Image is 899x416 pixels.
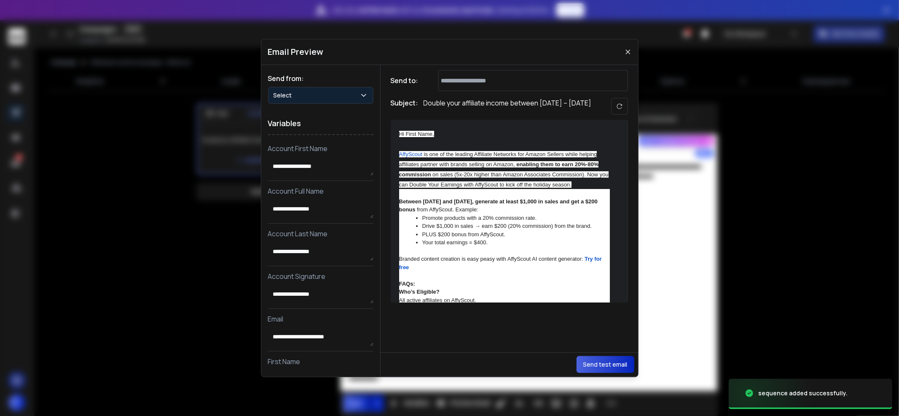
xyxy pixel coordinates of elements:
span: Hi First Name, [399,131,434,137]
p: Select [274,91,295,100]
p: Account Signature [268,271,373,281]
li: Promote products with a 20% commission rate. [422,214,610,222]
button: Send test email [577,356,634,373]
div: sequence added successfully. [758,389,848,397]
p: Email [268,314,373,324]
h1: Send to: [391,76,424,86]
a: AffyScout [399,151,422,157]
div: All active affiliates on AffyScout. Drive at least $1,000 in tracked sales between [DATE] and [DA... [399,271,610,386]
strong: FAQs: [399,281,415,287]
p: First Name [268,357,373,367]
p: Account First Name [268,143,373,154]
li: Your total earnings = $400. [422,238,610,247]
h1: Send from: [268,73,373,84]
p: Account Last Name [268,229,373,239]
p: Double your affiliate income between [DATE] – [DATE] [424,98,592,115]
h1: Variables [268,112,373,135]
span: is one of the leading Affiliate Networks for Amazon Sellers while helping affiliates partner with... [399,151,597,167]
h1: Email Preview [268,46,324,58]
li: PLUS $200 bonus from AffyScout. [422,230,610,239]
span: on sales (5x-20x higher than Amazon Associates Commission). Now you can Double Your Earnings with... [399,171,609,188]
p: Account Full Name [268,186,373,196]
strong: Who’s Eligible? [399,289,440,295]
strong: Between [DATE] and [DATE], generate at least $1,000 in sales and get a $200 bonus [399,198,598,213]
a: Try for free [399,256,602,270]
div: from AffyScout. Example: Branded content creation is easy peasy with AffyScout AI content generator: [399,189,610,271]
li: Drive $1,000 in sales → earn $200 (20% commission) from the brand. [422,222,610,230]
h1: Subject: [391,98,419,115]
